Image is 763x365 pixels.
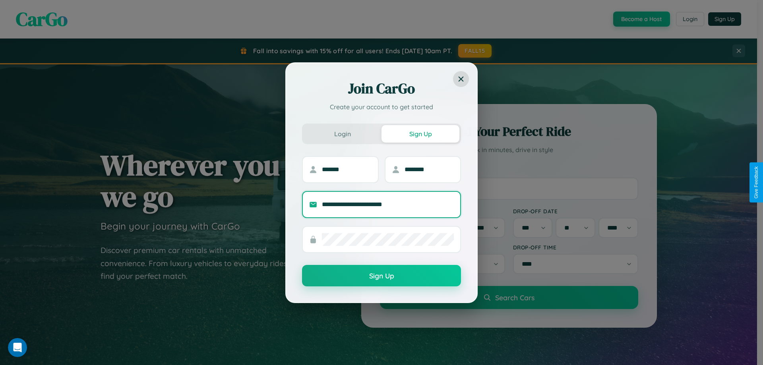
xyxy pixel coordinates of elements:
p: Create your account to get started [302,102,461,112]
button: Sign Up [381,125,459,143]
h2: Join CarGo [302,79,461,98]
iframe: Intercom live chat [8,338,27,357]
div: Give Feedback [753,166,759,199]
button: Sign Up [302,265,461,286]
button: Login [304,125,381,143]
